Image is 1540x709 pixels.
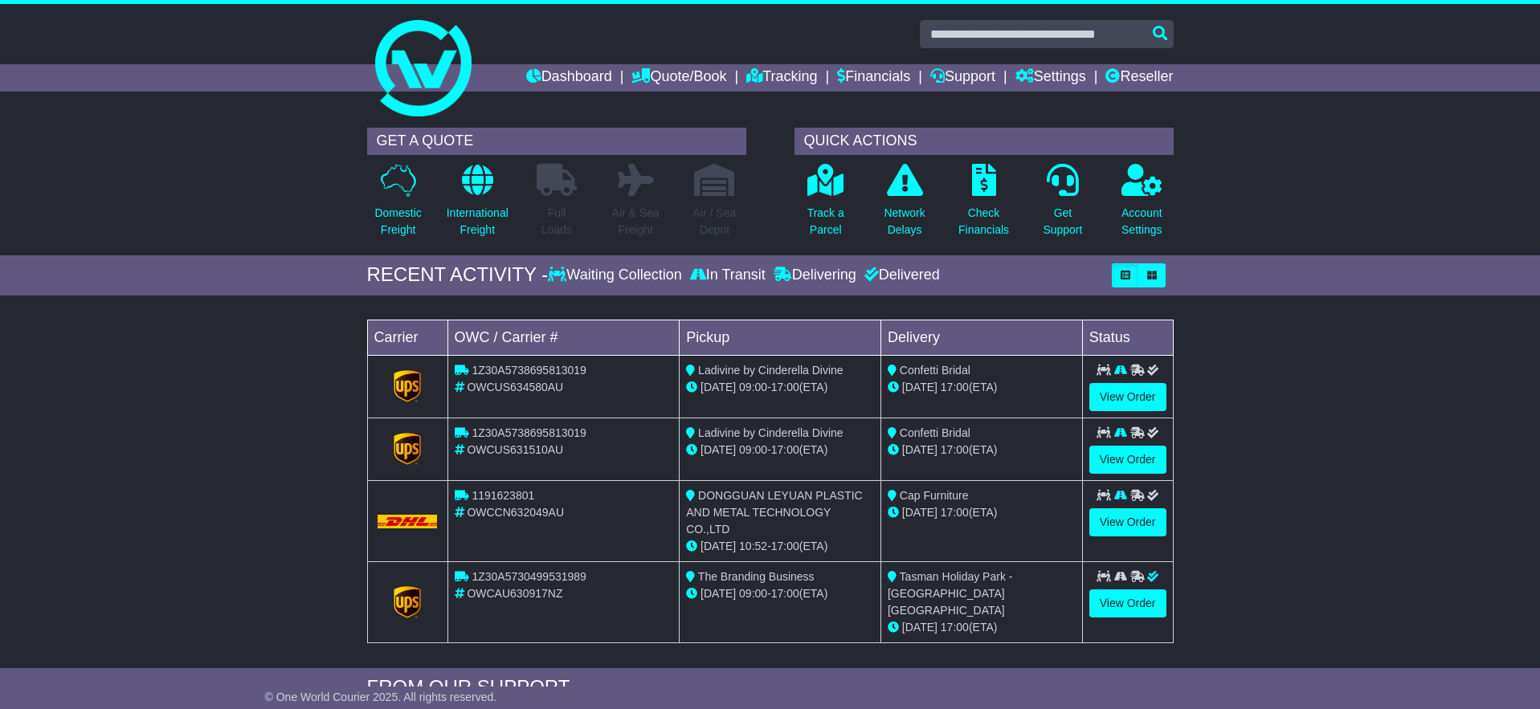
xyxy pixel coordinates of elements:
span: [DATE] [701,443,736,456]
span: 17:00 [941,381,969,393]
a: AccountSettings [1121,163,1163,247]
p: Full Loads [537,205,577,238]
span: [DATE] [701,587,736,600]
a: View Order [1089,508,1166,536]
a: Track aParcel [807,163,845,247]
p: Account Settings [1121,205,1162,238]
span: 17:00 [941,621,969,634]
span: OWCUS634580AU [467,381,563,393]
span: Ladivine by Cinderella Divine [698,426,844,439]
a: InternationalFreight [446,163,509,247]
span: [DATE] [701,540,736,552]
img: GetCarrierServiceLogo [394,370,421,402]
span: [DATE] [902,443,937,456]
div: Delivered [860,267,940,284]
span: [DATE] [902,381,937,393]
span: 17:00 [771,443,799,456]
span: 1Z30A5730499531989 [472,570,586,583]
a: View Order [1089,446,1166,474]
span: OWCUS631510AU [467,443,563,456]
a: Settings [1015,64,1086,92]
span: [DATE] [902,621,937,634]
div: (ETA) [888,379,1076,396]
a: Tracking [746,64,817,92]
span: [DATE] [701,381,736,393]
span: Confetti Bridal [900,426,970,439]
span: 1Z30A5738695813019 [472,364,586,377]
a: Financials [837,64,910,92]
a: View Order [1089,383,1166,411]
span: 09:00 [739,381,767,393]
img: DHL.png [378,515,438,528]
p: Domestic Freight [374,205,421,238]
span: 17:00 [771,587,799,600]
div: GET A QUOTE [367,128,746,155]
span: 09:00 [739,443,767,456]
div: (ETA) [888,504,1076,521]
td: Carrier [367,320,447,355]
span: Tasman Holiday Park - [GEOGRAPHIC_DATA] [GEOGRAPHIC_DATA] [888,570,1012,617]
div: - (ETA) [686,442,874,458]
span: 17:00 [771,381,799,393]
a: View Order [1089,589,1166,617]
td: Pickup [680,320,881,355]
div: - (ETA) [686,538,874,555]
div: In Transit [686,267,770,284]
div: (ETA) [888,619,1076,636]
div: - (ETA) [686,585,874,602]
a: CheckFinancials [958,163,1010,247]
a: NetworkDelays [883,163,925,247]
a: Dashboard [526,64,612,92]
span: 17:00 [771,540,799,552]
p: Check Financials [958,205,1009,238]
p: Air & Sea Freight [612,205,660,238]
span: © One World Courier 2025. All rights reserved. [265,691,497,703]
div: - (ETA) [686,379,874,396]
span: The Branding Business [698,570,815,583]
p: Track a Parcel [807,205,844,238]
div: (ETA) [888,442,1076,458]
a: DomesticFreight [374,163,422,247]
td: Delivery [880,320,1082,355]
p: Get Support [1043,205,1082,238]
div: Delivering [770,267,860,284]
div: FROM OUR SUPPORT [367,676,1174,699]
span: [DATE] [902,506,937,519]
p: Network Delays [884,205,925,238]
td: Status [1082,320,1173,355]
img: GetCarrierServiceLogo [394,586,421,618]
td: OWC / Carrier # [447,320,680,355]
a: Support [930,64,995,92]
span: 1191623801 [472,489,534,502]
span: OWCAU630917NZ [467,587,562,600]
a: GetSupport [1042,163,1083,247]
span: Cap Furniture [900,489,969,502]
span: 1Z30A5738695813019 [472,426,586,439]
a: Reseller [1105,64,1173,92]
span: Ladivine by Cinderella Divine [698,364,844,377]
span: DONGGUAN LEYUAN PLASTIC AND METAL TECHNOLOGY CO.,LTD [686,489,863,536]
div: RECENT ACTIVITY - [367,263,549,287]
span: 09:00 [739,587,767,600]
p: International Freight [447,205,509,238]
span: 10:52 [739,540,767,552]
p: Air / Sea Depot [693,205,737,238]
a: Quote/Book [631,64,726,92]
span: OWCCN632049AU [467,506,564,519]
span: 17:00 [941,506,969,519]
span: Confetti Bridal [900,364,970,377]
div: Waiting Collection [548,267,685,284]
img: GetCarrierServiceLogo [394,433,421,465]
div: QUICK ACTIONS [795,128,1174,155]
span: 17:00 [941,443,969,456]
